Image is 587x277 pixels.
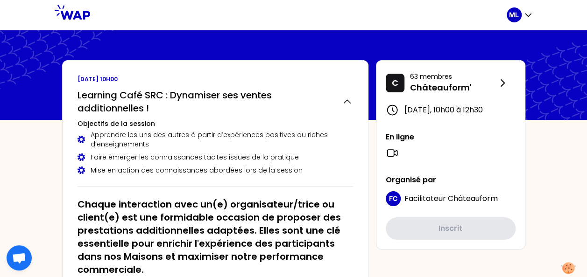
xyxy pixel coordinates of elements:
[410,81,497,94] p: Châteauform'
[78,76,353,83] p: [DATE] 10h00
[509,10,519,20] p: ML
[386,217,516,240] button: Inscrit
[392,76,398,90] p: C
[78,130,353,149] div: Apprendre les uns des autres à partir d’expériences positives ou riches d’enseignements
[78,166,353,175] div: Mise en action des connaissances abordées lors de la session
[7,245,32,270] div: Ouvrir le chat
[78,119,353,128] h3: Objectifs de la session
[404,193,498,204] span: Facilitateur Châteauform
[78,152,353,162] div: Faire émerger les connaissances tacites issues de la pratique
[389,194,397,203] p: FC
[386,104,516,117] div: [DATE] , 10h00 à 12h30
[386,132,516,143] p: En ligne
[410,72,497,81] p: 63 membres
[78,89,335,115] h2: Learning Café SRC : Dynamiser ses ventes additionnelles !
[78,89,353,115] button: Learning Café SRC : Dynamiser ses ventes additionnelles !
[386,174,516,186] p: Organisé par
[507,7,533,22] button: ML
